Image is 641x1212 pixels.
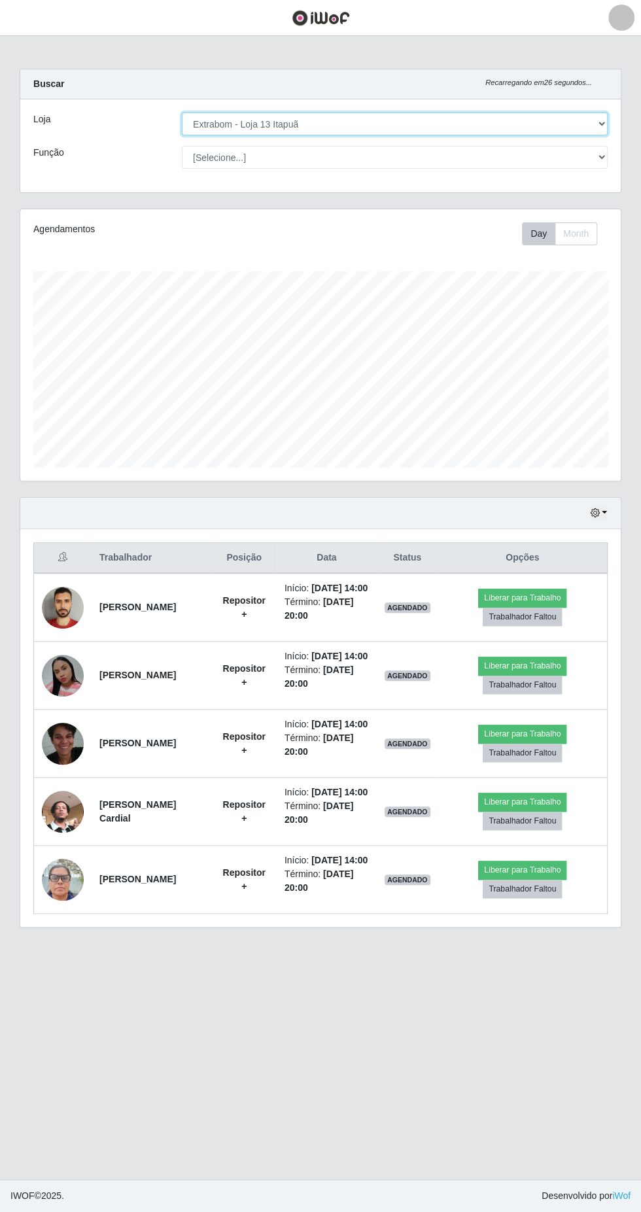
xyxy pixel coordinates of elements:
li: Término: [285,731,369,759]
img: 1754314235301.jpeg [42,697,84,790]
strong: [PERSON_NAME] [99,670,176,680]
strong: Repositor + [223,663,266,687]
li: Término: [285,595,369,623]
button: Day [522,222,555,245]
li: Término: [285,867,369,895]
button: Liberar para Trabalho [478,793,566,811]
button: Liberar para Trabalho [478,657,566,675]
time: [DATE] 14:00 [311,583,368,593]
li: Início: [285,581,369,595]
th: Posição [212,543,277,574]
time: [DATE] 14:00 [311,787,368,797]
th: Opções [438,543,608,574]
strong: [PERSON_NAME] [99,738,176,748]
time: [DATE] 14:00 [311,719,368,729]
strong: Repositor + [223,867,266,892]
span: AGENDADO [385,738,430,749]
img: 1744568230995.jpeg [42,587,84,629]
li: Término: [285,663,369,691]
li: Início: [285,786,369,799]
img: CoreUI Logo [292,10,350,26]
button: Liberar para Trabalho [478,725,566,743]
time: [DATE] 14:00 [311,855,368,865]
div: Toolbar with button groups [522,222,608,245]
label: Função [33,146,64,160]
strong: Repositor + [223,595,266,619]
strong: [PERSON_NAME] [99,874,176,884]
a: iWof [612,1190,631,1201]
button: Trabalhador Faltou [483,608,562,626]
strong: Buscar [33,78,64,89]
span: Desenvolvido por [542,1189,631,1203]
span: AGENDADO [385,670,430,681]
div: Agendamentos [33,222,261,236]
button: Trabalhador Faltou [483,880,562,898]
img: 1756072414532.jpeg [42,774,84,849]
button: Liberar para Trabalho [478,861,566,879]
strong: Repositor + [223,799,266,823]
li: Início: [285,854,369,867]
th: Trabalhador [92,543,212,574]
li: Término: [285,799,369,827]
th: Data [277,543,377,574]
button: Trabalhador Faltou [483,744,562,762]
i: Recarregando em 26 segundos... [485,78,592,86]
span: IWOF [10,1190,35,1201]
span: AGENDADO [385,602,430,613]
img: 1756383410841.jpeg [42,852,84,907]
button: Liberar para Trabalho [478,589,566,607]
strong: [PERSON_NAME] Cardial [99,799,176,823]
button: Trabalhador Faltou [483,812,562,830]
span: AGENDADO [385,806,430,817]
time: [DATE] 14:00 [311,651,368,661]
strong: Repositor + [223,731,266,755]
div: First group [522,222,597,245]
th: Status [377,543,438,574]
button: Trabalhador Faltou [483,676,562,694]
span: © 2025 . [10,1189,64,1203]
img: 1756127287806.jpeg [42,655,84,697]
label: Loja [33,113,50,126]
li: Início: [285,718,369,731]
li: Início: [285,649,369,663]
strong: [PERSON_NAME] [99,602,176,612]
span: AGENDADO [385,874,430,885]
button: Month [555,222,597,245]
